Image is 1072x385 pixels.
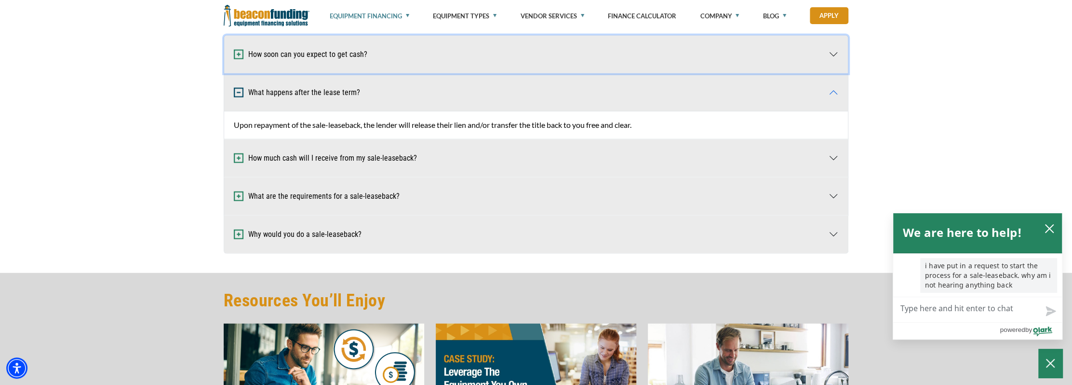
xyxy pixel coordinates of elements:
button: close chatbox [1042,221,1057,235]
h2: We are here to help! [903,223,1022,242]
span: powered [1000,324,1025,336]
img: Expand and Collapse Icon [234,192,243,201]
div: Accessibility Menu [6,357,27,379]
img: Expand and Collapse Icon [234,88,243,97]
a: Apply [810,7,848,24]
button: What are the requirements for a sale-leaseback? [224,178,848,215]
button: Why would you do a sale-leaseback? [224,216,848,253]
span: Upon repayment of the sale-leaseback, the lender will release their lien and/or transfer the titl... [234,120,631,129]
div: chat [893,253,1062,297]
span: by [1025,324,1032,336]
h2: Resources You’ll Enjoy [224,292,848,309]
div: olark chatbox [893,213,1062,340]
button: Send message [1038,300,1062,322]
button: What happens after the lease term? [224,74,848,111]
img: Expand and Collapse Icon [234,153,243,163]
img: Expand and Collapse Icon [234,230,243,239]
button: How much cash will I receive from my sale-leaseback? [224,139,848,177]
p: i have put in a request to start the process for a sale-leaseback. why am i not hearing anything ... [920,258,1057,293]
button: Close Chatbox [1038,349,1062,378]
img: Expand and Collapse Icon [234,50,243,59]
a: Powered by Olark - open in a new tab [1000,323,1062,339]
button: How soon can you expect to get cash? [224,36,848,73]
